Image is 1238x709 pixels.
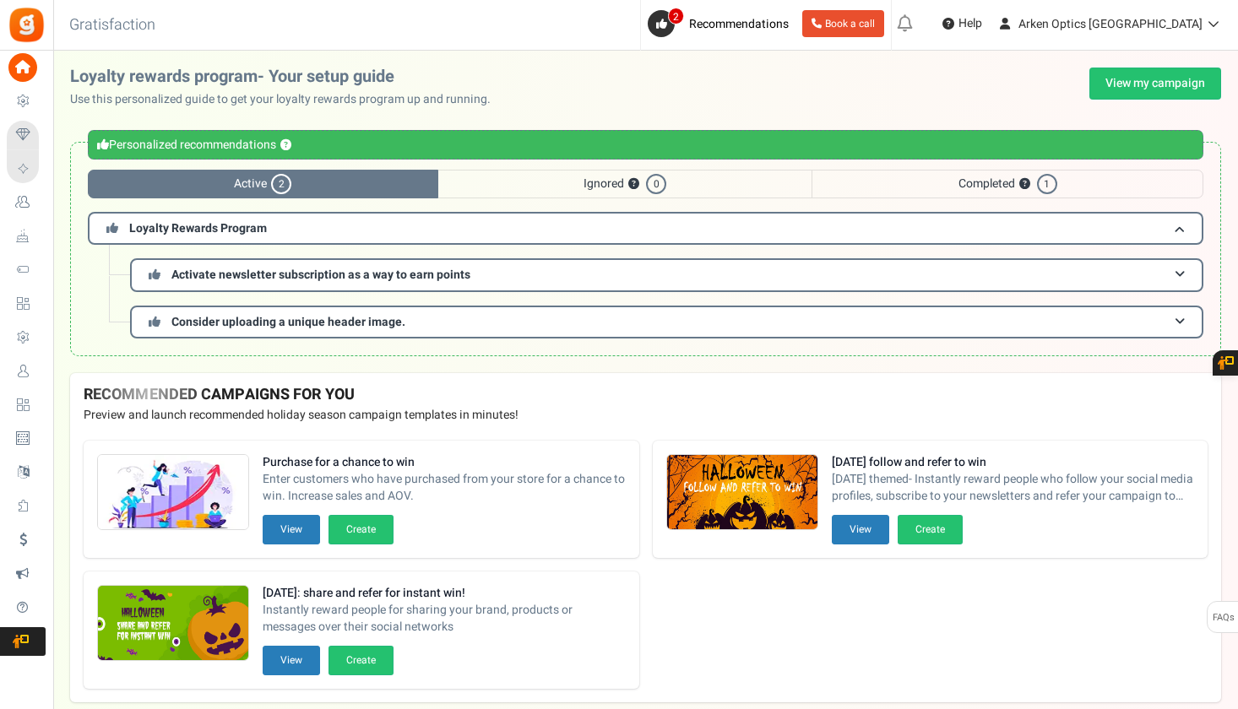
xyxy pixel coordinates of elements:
a: Help [936,10,989,37]
a: Book a call [802,10,884,37]
span: Activate newsletter subscription as a way to earn points [171,266,470,284]
span: Arken Optics [GEOGRAPHIC_DATA] [1018,15,1203,33]
span: Loyalty Rewards Program [129,219,267,237]
span: 2 [271,174,291,194]
h2: Loyalty rewards program- Your setup guide [70,68,504,86]
span: FAQs [1212,602,1235,634]
button: View [263,515,320,544]
button: ? [280,140,291,151]
span: 0 [646,174,666,194]
button: View [832,515,889,544]
span: [DATE] themed- Instantly reward people who follow your social media profiles, subscribe to your n... [832,471,1195,505]
img: Recommended Campaigns [667,455,817,531]
span: Ignored [438,170,812,198]
p: Preview and launch recommended holiday season campaign templates in minutes! [84,407,1208,424]
span: Recommendations [689,15,789,33]
span: Active [88,170,438,198]
h4: RECOMMENDED CAMPAIGNS FOR YOU [84,387,1208,403]
a: 2 Recommendations [648,10,795,37]
span: Instantly reward people for sharing your brand, products or messages over their social networks [263,602,626,636]
img: Recommended Campaigns [98,455,248,531]
strong: [DATE] follow and refer to win [832,454,1195,471]
strong: [DATE]: share and refer for instant win! [263,585,626,602]
span: Enter customers who have purchased from your store for a chance to win. Increase sales and AOV. [263,471,626,505]
div: Personalized recommendations [88,130,1203,160]
span: Help [954,15,982,32]
button: ? [1019,179,1030,190]
button: Create [329,646,394,675]
button: View [263,646,320,675]
span: Consider uploading a unique header image. [171,313,405,331]
strong: Purchase for a chance to win [263,454,626,471]
a: View my campaign [1089,68,1221,100]
button: Create [329,515,394,544]
button: Create [898,515,963,544]
button: ? [628,179,639,190]
img: Gratisfaction [8,6,46,44]
span: Completed [812,170,1203,198]
img: Recommended Campaigns [98,586,248,662]
span: 1 [1037,174,1057,194]
h3: Gratisfaction [51,8,174,42]
span: 2 [668,8,684,24]
p: Use this personalized guide to get your loyalty rewards program up and running. [70,91,504,108]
